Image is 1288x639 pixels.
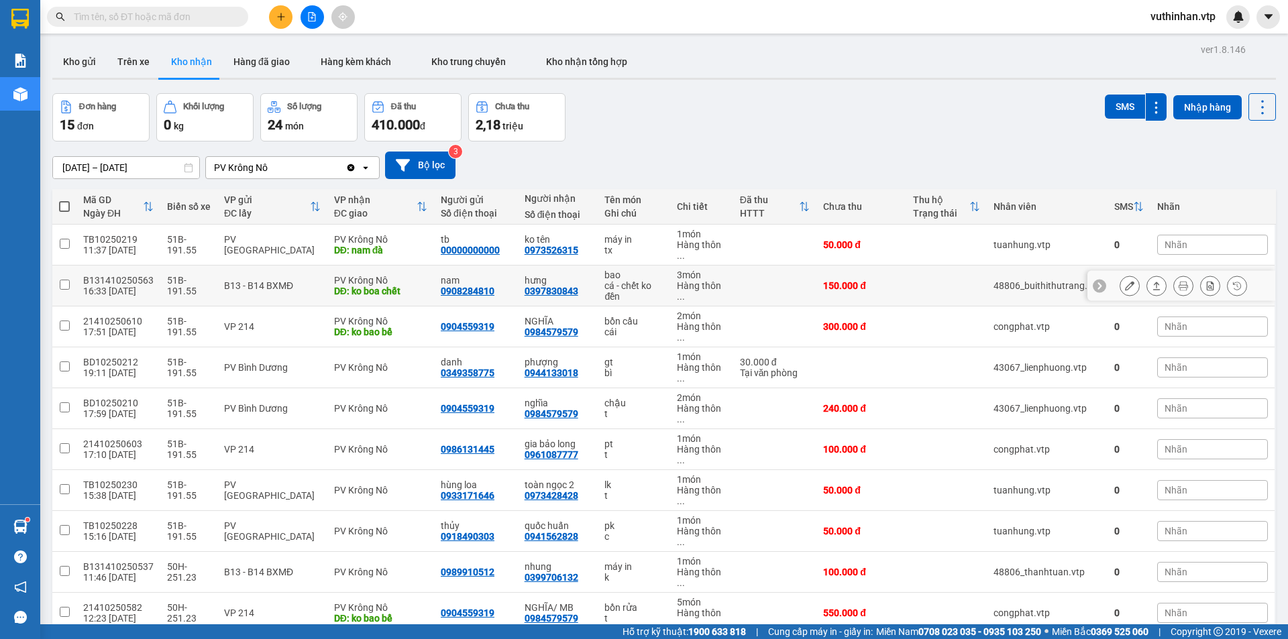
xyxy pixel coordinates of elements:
div: congphat.vtp [994,444,1101,455]
div: 15:38 [DATE] [83,490,154,501]
div: 0984579579 [525,613,578,624]
div: 0984579579 [525,327,578,337]
div: 15:16 [DATE] [83,531,154,542]
input: Tìm tên, số ĐT hoặc mã đơn [74,9,232,24]
div: NGHĨA [525,316,592,327]
span: Kho trung chuyển [431,56,506,67]
div: 00000000000 [441,245,500,255]
button: Khối lượng0kg [156,93,254,141]
div: 51B-191.55 [167,439,211,460]
sup: 1 [25,518,30,522]
div: DĐ: ko bao bể [334,613,427,624]
button: Kho gửi [52,46,107,78]
div: 0904559319 [441,321,494,332]
div: PV [GEOGRAPHIC_DATA] [224,520,321,542]
div: SMS [1114,201,1133,212]
div: 50.000 đ [823,485,899,496]
div: 51B-191.55 [167,275,211,296]
span: ... [677,373,685,384]
th: Toggle SortBy [327,189,434,225]
div: VP 214 [224,444,321,455]
div: 30.000 đ [740,357,810,367]
div: 48806_thanhtuan.vtp [994,567,1101,577]
sup: 3 [449,145,462,158]
span: Kho nhận tổng hợp [546,56,627,67]
div: tuanhung.vtp [994,526,1101,536]
div: BD10250212 [83,357,154,367]
div: B131410250563 [83,275,154,286]
div: 550.000 đ [823,607,899,618]
div: 50.000 đ [823,526,899,536]
div: quốc huấn [525,520,592,531]
div: ver 1.8.146 [1201,42,1246,57]
div: Hàng thông thường [677,444,727,465]
span: 2,18 [476,117,500,133]
div: 0941562828 [525,531,578,542]
span: Nhãn [1165,485,1187,496]
div: congphat.vtp [994,607,1101,618]
div: 1 món [677,556,727,567]
div: 5 món [677,597,727,607]
div: Hàng thông thường [677,362,727,384]
div: Hàng thông thường [677,239,727,261]
div: pt [604,439,663,449]
div: c [604,531,663,542]
div: 2 món [677,392,727,403]
div: PV [GEOGRAPHIC_DATA] [224,234,321,255]
div: 100.000 đ [823,444,899,455]
th: Toggle SortBy [217,189,327,225]
div: VP 214 [224,321,321,332]
div: Hàng thông thường [677,321,727,343]
div: HTTT [740,208,800,219]
button: Hàng đã giao [223,46,301,78]
span: vuthinhan.vtp [1140,8,1226,25]
span: triệu [502,121,523,131]
span: Cung cấp máy in - giấy in: [768,624,873,639]
div: cái [604,327,663,337]
div: phượng [525,357,592,367]
div: PV Krông Nô [334,602,427,613]
span: | [756,624,758,639]
button: SMS [1105,95,1145,119]
span: ⚪️ [1044,629,1049,634]
div: PV Krông Nô [214,161,268,174]
div: t [604,490,663,501]
div: 0973526315 [525,245,578,255]
span: file-add [307,12,317,21]
div: Tên món [604,194,663,205]
div: ĐC giao [334,208,417,219]
div: 0908284810 [441,286,494,296]
input: Select a date range. [53,157,199,178]
div: PV [GEOGRAPHIC_DATA] [224,479,321,501]
div: PV Krông Nô [334,362,427,373]
span: ... [677,455,685,465]
span: Hàng kèm khách [321,56,391,67]
span: kg [174,121,184,131]
span: copyright [1214,627,1223,636]
button: Đã thu410.000đ [364,93,462,141]
span: 24 [268,117,282,133]
div: VP nhận [334,194,417,205]
div: TB10250228 [83,520,154,531]
div: 0944133018 [525,367,578,378]
div: t [604,408,663,419]
strong: 0369 525 060 [1091,626,1148,637]
span: 15 [60,117,74,133]
div: 0 [1114,239,1144,250]
div: thủy [441,520,511,531]
div: tb [441,234,511,245]
span: ... [677,536,685,547]
div: k [604,572,663,583]
div: Chưa thu [495,102,529,111]
strong: 1900 633 818 [688,626,746,637]
svg: Clear value [345,162,356,173]
div: 11:46 [DATE] [83,572,154,583]
div: 17:10 [DATE] [83,449,154,460]
div: 1 món [677,474,727,485]
div: 17:59 [DATE] [83,408,154,419]
span: caret-down [1263,11,1275,23]
div: 100.000 đ [823,567,899,577]
div: PV Krông Nô [334,275,427,286]
div: bì [604,367,663,378]
span: 0 [164,117,171,133]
